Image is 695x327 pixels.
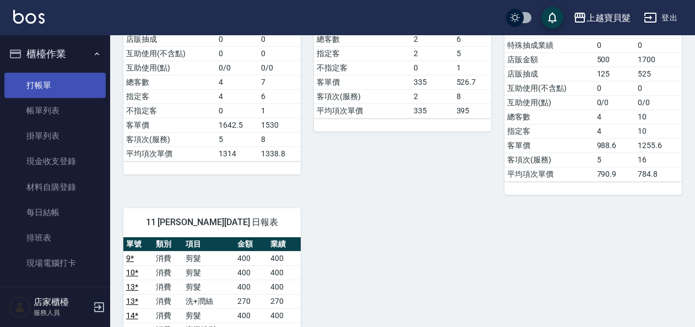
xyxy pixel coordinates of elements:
[258,118,301,132] td: 1530
[594,52,635,67] td: 500
[123,32,216,46] td: 店販抽成
[9,296,31,318] img: Person
[454,32,492,46] td: 6
[216,89,258,103] td: 4
[635,81,682,95] td: 0
[183,265,235,280] td: 剪髮
[454,61,492,75] td: 1
[569,7,635,29] button: 上越寶貝髮
[314,46,411,61] td: 指定客
[594,138,635,152] td: 988.6
[411,103,454,118] td: 335
[635,110,682,124] td: 10
[504,167,594,181] td: 平均項次單價
[235,294,268,308] td: 270
[235,251,268,265] td: 400
[258,61,301,75] td: 0/0
[504,152,594,167] td: 客項次(服務)
[635,124,682,138] td: 10
[635,67,682,81] td: 525
[216,132,258,146] td: 5
[504,124,594,138] td: 指定客
[258,103,301,118] td: 1
[153,237,183,252] th: 類別
[34,308,90,318] p: 服務人員
[268,237,301,252] th: 業績
[123,103,216,118] td: 不指定客
[411,61,454,75] td: 0
[4,98,106,123] a: 帳單列表
[594,67,635,81] td: 125
[123,75,216,89] td: 總客數
[504,67,594,81] td: 店販抽成
[123,118,216,132] td: 客單價
[123,46,216,61] td: 互助使用(不含點)
[258,146,301,161] td: 1338.8
[258,46,301,61] td: 0
[4,200,106,225] a: 每日結帳
[268,308,301,323] td: 400
[594,81,635,95] td: 0
[235,308,268,323] td: 400
[4,175,106,200] a: 材料自購登錄
[137,217,287,228] span: 11 [PERSON_NAME][DATE] 日報表
[34,297,90,308] h5: 店家櫃檯
[216,75,258,89] td: 4
[258,132,301,146] td: 8
[635,52,682,67] td: 1700
[454,89,492,103] td: 8
[123,132,216,146] td: 客項次(服務)
[594,95,635,110] td: 0/0
[123,237,153,252] th: 單號
[216,146,258,161] td: 1314
[411,89,454,103] td: 2
[235,280,268,294] td: 400
[153,294,183,308] td: 消費
[314,103,411,118] td: 平均項次單價
[594,124,635,138] td: 4
[235,265,268,280] td: 400
[314,61,411,75] td: 不指定客
[411,75,454,89] td: 335
[123,61,216,75] td: 互助使用(點)
[4,281,106,309] button: 預約管理
[541,7,563,29] button: save
[268,280,301,294] td: 400
[216,118,258,132] td: 1642.5
[504,81,594,95] td: 互助使用(不含點)
[504,110,594,124] td: 總客數
[635,38,682,52] td: 0
[153,280,183,294] td: 消費
[258,32,301,46] td: 0
[268,251,301,265] td: 400
[639,8,682,28] button: 登出
[411,46,454,61] td: 2
[314,32,411,46] td: 總客數
[183,294,235,308] td: 洗+潤絲
[123,89,216,103] td: 指定客
[183,280,235,294] td: 剪髮
[4,225,106,250] a: 排班表
[183,308,235,323] td: 剪髮
[4,123,106,149] a: 掛單列表
[635,138,682,152] td: 1255.6
[268,294,301,308] td: 270
[454,75,492,89] td: 526.7
[183,237,235,252] th: 項目
[13,10,45,24] img: Logo
[504,95,594,110] td: 互助使用(點)
[235,237,268,252] th: 金額
[411,32,454,46] td: 2
[216,103,258,118] td: 0
[268,265,301,280] td: 400
[258,75,301,89] td: 7
[454,46,492,61] td: 5
[454,103,492,118] td: 395
[504,38,594,52] td: 特殊抽成業績
[153,308,183,323] td: 消費
[216,61,258,75] td: 0/0
[635,167,682,181] td: 784.8
[153,265,183,280] td: 消費
[587,11,631,25] div: 上越寶貝髮
[314,89,411,103] td: 客項次(服務)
